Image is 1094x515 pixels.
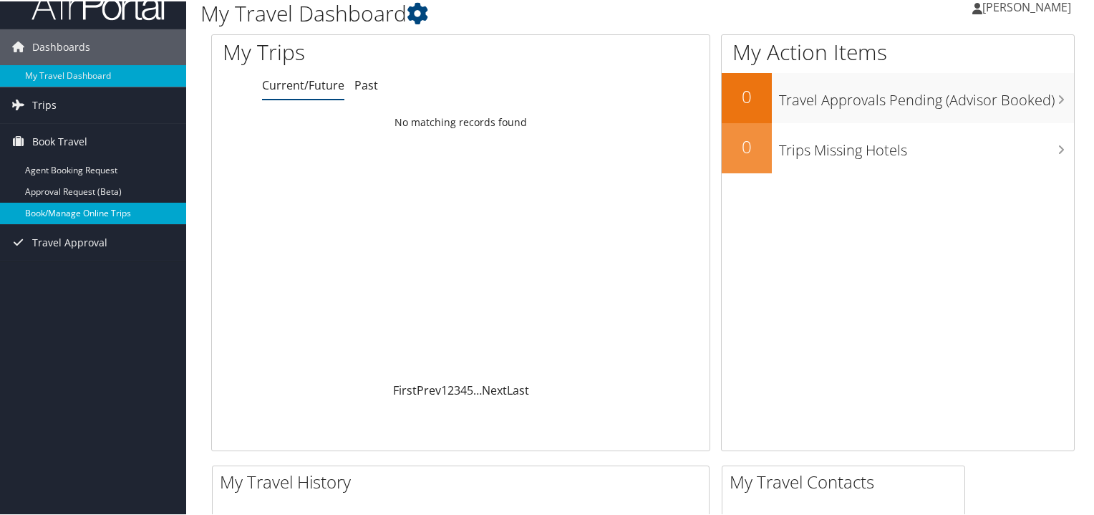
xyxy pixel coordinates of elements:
[32,28,90,64] span: Dashboards
[722,83,772,107] h2: 0
[722,72,1074,122] a: 0Travel Approvals Pending (Advisor Booked)
[212,108,710,134] td: No matching records found
[32,122,87,158] span: Book Travel
[467,381,473,397] a: 5
[779,82,1074,109] h3: Travel Approvals Pending (Advisor Booked)
[454,381,460,397] a: 3
[722,36,1074,66] h1: My Action Items
[722,133,772,158] h2: 0
[32,86,57,122] span: Trips
[722,122,1074,172] a: 0Trips Missing Hotels
[482,381,507,397] a: Next
[223,36,492,66] h1: My Trips
[220,468,709,493] h2: My Travel History
[507,381,529,397] a: Last
[354,76,378,92] a: Past
[393,381,417,397] a: First
[730,468,964,493] h2: My Travel Contacts
[447,381,454,397] a: 2
[460,381,467,397] a: 4
[441,381,447,397] a: 1
[473,381,482,397] span: …
[262,76,344,92] a: Current/Future
[779,132,1074,159] h3: Trips Missing Hotels
[32,223,107,259] span: Travel Approval
[417,381,441,397] a: Prev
